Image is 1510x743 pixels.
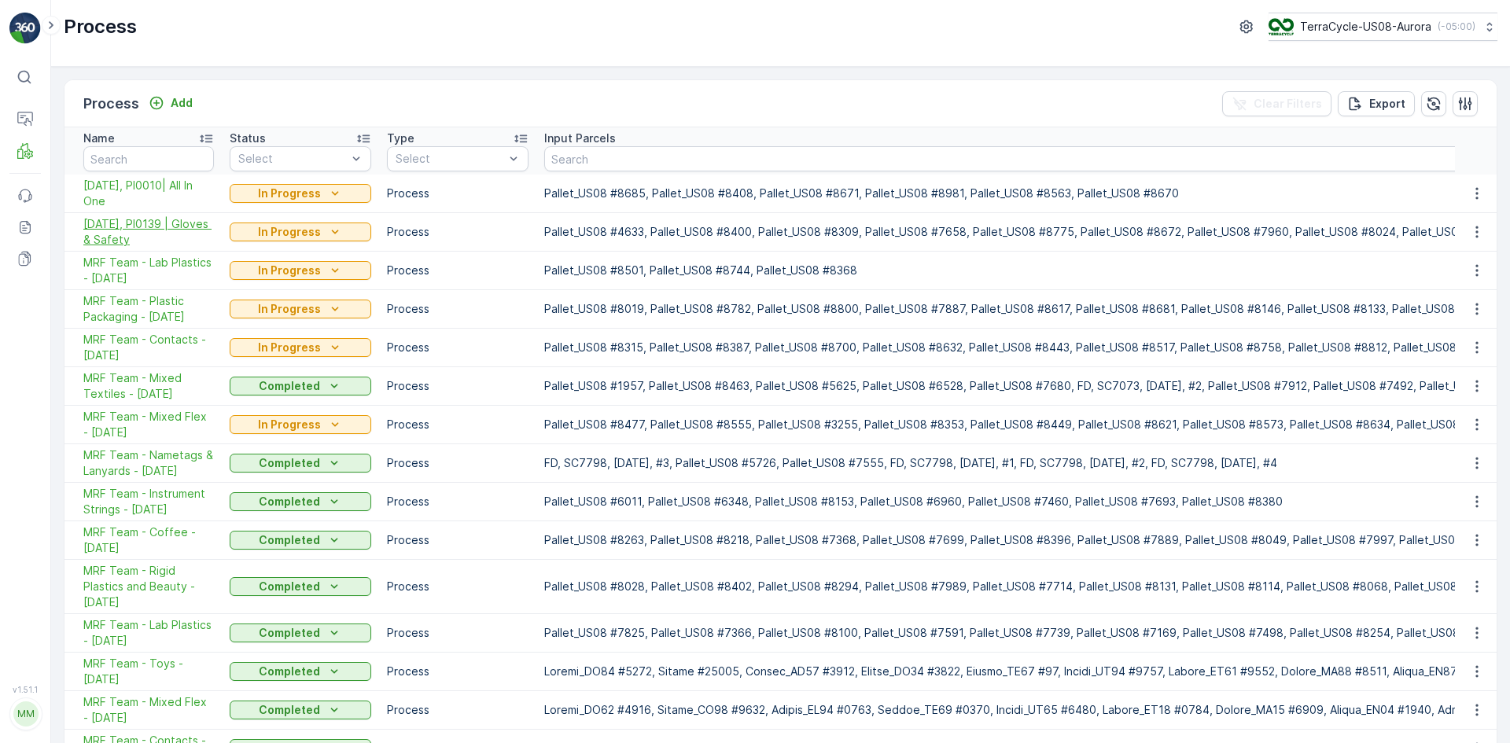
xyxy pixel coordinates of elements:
[544,131,616,146] p: Input Parcels
[9,697,41,730] button: MM
[83,694,214,726] span: MRF Team - Mixed Flex - [DATE]
[83,146,214,171] input: Search
[9,685,41,694] span: v 1.51.1
[387,378,528,394] p: Process
[258,301,321,317] p: In Progress
[83,617,214,649] span: MRF Team - Lab Plastics - [DATE]
[259,579,320,594] p: Completed
[142,94,199,112] button: Add
[83,216,214,248] span: [DATE], PI0139 | Gloves & Safety
[396,151,504,167] p: Select
[83,178,214,209] span: [DATE], PI0010| All In One
[387,702,528,718] p: Process
[258,263,321,278] p: In Progress
[83,332,214,363] a: MRF Team - Contacts - 09/23/2025
[13,310,83,323] span: Net Weight :
[387,301,528,317] p: Process
[13,685,52,698] span: Name :
[230,623,371,642] button: Completed
[83,332,214,363] span: MRF Team - Contacts - [DATE]
[83,131,115,146] p: Name
[387,664,528,679] p: Process
[83,563,214,610] a: MRF Team - Rigid Plastics and Beauty - 09/16/25
[83,447,214,479] a: MRF Team - Nametags & Lanyards - 09/19/25
[258,340,321,355] p: In Progress
[1369,96,1405,112] p: Export
[83,486,214,517] span: MRF Team - Instrument Strings - [DATE]
[387,417,528,432] p: Process
[1269,13,1497,41] button: TerraCycle-US08-Aurora(-05:00)
[92,284,105,297] span: 35
[67,388,227,401] span: US-PI0483 I Empty IBC Totes
[230,223,371,241] button: In Progress
[1254,96,1322,112] p: Clear Filters
[387,131,414,146] p: Type
[230,377,371,395] button: Completed
[230,415,371,434] button: In Progress
[1222,91,1331,116] button: Clear Filters
[13,711,92,724] span: Total Weight :
[13,362,83,375] span: Asset Type :
[83,178,214,209] a: 10/02/25, PI0010| All In One
[83,216,214,248] a: 09/29/25, PI0139 | Gloves & Safety
[83,617,214,649] a: MRF Team - Lab Plastics - 09/15/2025
[83,255,214,286] a: MRF Team - Lab Plastics - 09/25/2025
[13,258,52,271] span: Name :
[83,293,214,325] a: MRF Team - Plastic Packaging - 09/25/2025
[387,186,528,201] p: Process
[258,224,321,240] p: In Progress
[387,579,528,594] p: Process
[88,336,101,349] span: 35
[13,388,67,401] span: Material :
[230,131,266,146] p: Status
[52,685,169,698] span: [DATE], IBC Totes, #7
[83,362,121,375] span: Pallets
[83,370,214,402] a: MRF Team - Mixed Textiles - 09/22/2025
[83,447,214,479] span: MRF Team - Nametags & Lanyards - [DATE]
[230,531,371,550] button: Completed
[1438,20,1475,33] p: ( -05:00 )
[259,664,320,679] p: Completed
[387,455,528,471] p: Process
[1269,18,1294,35] img: image_ci7OI47.png
[83,524,214,556] span: MRF Team - Coffee - [DATE]
[686,13,822,32] p: [DATE], IBC Totes, #6
[387,532,528,548] p: Process
[83,310,88,323] span: -
[1338,91,1415,116] button: Export
[83,486,214,517] a: MRF Team - Instrument Strings - 09/17/25
[83,255,214,286] span: MRF Team - Lab Plastics - [DATE]
[83,656,214,687] a: MRF Team - Toys - 09/08/2025
[83,656,214,687] span: MRF Team - Toys - [DATE]
[686,440,821,459] p: [DATE], IBC Totes, #7
[230,300,371,318] button: In Progress
[259,532,320,548] p: Completed
[9,13,41,44] img: logo
[13,336,88,349] span: Tare Weight :
[387,494,528,509] p: Process
[259,455,320,471] p: Completed
[230,577,371,596] button: Completed
[387,224,528,240] p: Process
[259,494,320,509] p: Completed
[258,417,321,432] p: In Progress
[83,563,214,610] span: MRF Team - Rigid Plastics and Beauty - [DATE]
[64,14,137,39] p: Process
[230,454,371,473] button: Completed
[230,492,371,511] button: Completed
[13,284,92,297] span: Total Weight :
[230,184,371,203] button: In Progress
[387,340,528,355] p: Process
[83,370,214,402] span: MRF Team - Mixed Textiles - [DATE]
[259,625,320,641] p: Completed
[52,258,169,271] span: [DATE], IBC Totes, #6
[83,93,139,115] p: Process
[83,409,214,440] span: MRF Team - Mixed Flex - [DATE]
[387,263,528,278] p: Process
[230,701,371,719] button: Completed
[92,711,105,724] span: 35
[1300,19,1431,35] p: TerraCycle-US08-Aurora
[258,186,321,201] p: In Progress
[238,151,347,167] p: Select
[83,524,214,556] a: MRF Team - Coffee - 09/17/25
